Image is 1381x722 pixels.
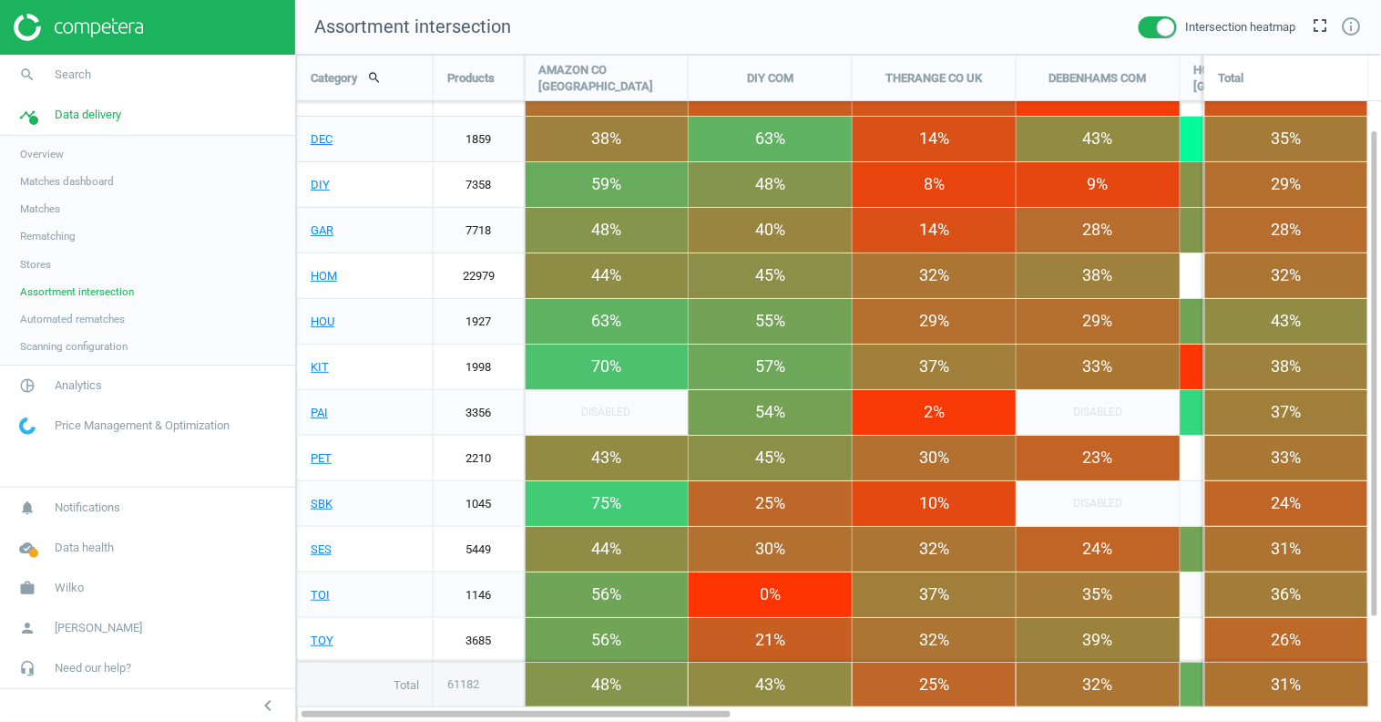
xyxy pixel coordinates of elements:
a: 22979 [434,253,524,299]
i: notifications [10,490,45,525]
div: 56% [525,572,688,617]
a: 1927 [434,299,524,345]
div: 45% [689,436,852,480]
a: 1045 [434,481,524,527]
button: search [357,62,392,93]
i: info_outline [1341,15,1363,37]
div: 48% [689,162,852,207]
div: 21% [689,618,852,663]
div: 38% [525,117,688,161]
span: Notifications [55,500,120,516]
a: 1998 [434,345,524,390]
div: 26% [1205,618,1368,663]
div: 43% [1017,117,1180,161]
span: Matches dashboard [20,174,114,189]
i: work [10,571,45,605]
div: 75% [525,481,688,526]
div: 56% [525,618,688,663]
span: Data health [55,540,114,556]
a: DIY [297,162,433,208]
div: 45% [689,253,852,298]
div: 63% [525,299,688,344]
a: GAR [297,208,433,253]
div: 43% [525,436,688,480]
i: pie_chart_outlined [10,368,45,403]
div: 14% [853,208,1016,253]
div: 35% [1205,117,1368,161]
div: 2% [853,390,1016,435]
div: 31% [1205,663,1368,707]
div: AMAZON CO [GEOGRAPHIC_DATA] [525,56,688,101]
div: Products [434,56,524,101]
div: 44% [525,253,688,298]
div: 32% [853,253,1016,298]
span: Assortment intersection [20,284,134,299]
div: 37% [853,572,1016,617]
div: 49% [1181,208,1344,253]
div: 10% [853,481,1016,526]
span: Search [55,67,91,83]
div: 59% [525,162,688,207]
div: 81% [1181,390,1344,435]
div: 43 % [689,663,852,707]
div: 24% [1017,527,1180,572]
div: 38% [1205,345,1368,389]
a: DEC [297,117,433,162]
div: THERANGE CO UK [853,56,1016,101]
div: 70% [525,345,688,389]
a: TOI [297,572,433,618]
span: Disabled [1074,481,1123,526]
div: 32% [853,527,1016,572]
div: 0% [689,572,852,617]
a: 3685 [434,618,524,664]
div: DEBENHAMS COM [1017,56,1180,101]
div: 47% [1181,162,1344,207]
div: 48 % [525,663,688,707]
span: Rematching [20,229,76,243]
span: Matches [20,201,60,216]
span: Analytics [55,377,102,394]
div: 23% [1017,436,1180,480]
div: 24% [1205,481,1368,526]
div: 28% [1017,208,1180,253]
img: ajHJNr6hYgQAAAAASUVORK5CYII= [14,14,143,41]
a: SBK [297,481,433,527]
div: 44% [525,527,688,572]
div: 55% [1181,527,1344,572]
span: [PERSON_NAME] [55,620,142,636]
span: Need our help? [55,660,131,676]
span: Intersection heatmap [1186,19,1296,36]
span: Disabled [582,390,631,435]
div: 40% [689,208,852,253]
i: fullscreen [1310,15,1332,36]
a: 2210 [434,436,524,481]
a: HOU [297,299,433,345]
span: Wilko [55,580,84,596]
i: person [10,611,45,645]
div: 0% [1181,345,1344,389]
span: Overview [20,147,64,161]
img: wGWNvw8QSZomAAAAABJRU5ErkJggg== [19,418,36,435]
div: HOMEBASE CO [GEOGRAPHIC_DATA] [1181,56,1344,101]
div: 48% [525,208,688,253]
div: 38% [1017,253,1180,298]
div: 32% [853,618,1016,663]
div: 32 % [1017,663,1180,707]
a: HOM [297,253,433,299]
i: cloud_done [10,531,45,565]
div: Total [297,663,433,708]
div: 9% [1017,162,1180,207]
div: 29% [853,299,1016,344]
button: chevron_left [245,694,291,717]
div: 99% [1181,117,1344,161]
div: 31% [1205,527,1368,572]
a: info_outline [1341,15,1363,39]
div: 25% [689,481,852,526]
div: 60 % [1181,663,1344,707]
i: chevron_left [257,695,279,717]
div: 30% [853,436,1016,480]
span: Data delivery [55,107,121,123]
i: timeline [10,98,45,132]
a: TOY [297,618,433,664]
div: 43% [1205,299,1368,344]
